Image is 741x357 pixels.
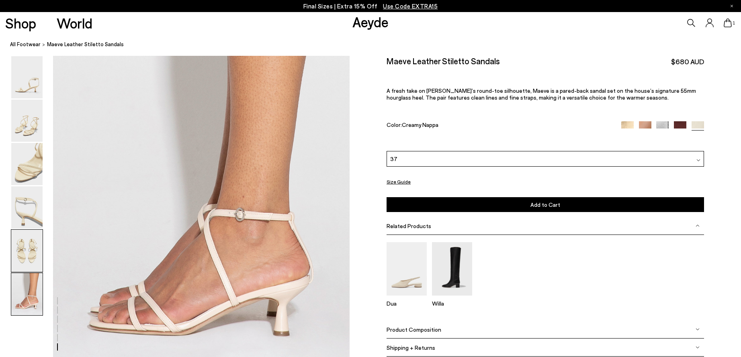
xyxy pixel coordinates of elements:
[387,344,435,351] span: Shipping + Returns
[696,224,700,228] img: svg%3E
[390,155,397,163] span: 37
[432,300,472,307] p: Willa
[387,197,704,212] button: Add to Cart
[724,18,732,27] a: 1
[387,121,611,131] div: Color:
[387,56,500,66] h2: Maeve Leather Stiletto Sandals
[11,186,43,228] img: Maeve Leather Stiletto Sandals - Image 4
[11,143,43,185] img: Maeve Leather Stiletto Sandals - Image 3
[387,242,427,296] img: Dua Slingback Flats
[432,290,472,307] a: Willa Leather Over-Knee Boots Willa
[303,1,438,11] p: Final Sizes | Extra 15% Off
[696,327,700,331] img: svg%3E
[387,87,696,101] span: A fresh take on [PERSON_NAME]’s round-toe silhouette, Maeve is a pared-back sandal set on the hou...
[47,40,124,49] span: Maeve Leather Stiletto Sandals
[530,201,560,208] span: Add to Cart
[387,326,441,333] span: Product Composition
[5,16,36,30] a: Shop
[432,242,472,296] img: Willa Leather Over-Knee Boots
[10,40,41,49] a: All Footwear
[696,158,700,162] img: svg%3E
[11,273,43,315] img: Maeve Leather Stiletto Sandals - Image 6
[11,56,43,98] img: Maeve Leather Stiletto Sandals - Image 1
[387,177,411,187] button: Size Guide
[57,16,92,30] a: World
[352,13,389,30] a: Aeyde
[383,2,438,10] span: Navigate to /collections/ss25-final-sizes
[732,21,736,25] span: 1
[11,230,43,272] img: Maeve Leather Stiletto Sandals - Image 5
[387,222,431,229] span: Related Products
[387,300,427,307] p: Dua
[402,121,438,128] span: Creamy Nappa
[10,34,741,56] nav: breadcrumb
[387,290,427,307] a: Dua Slingback Flats Dua
[11,100,43,142] img: Maeve Leather Stiletto Sandals - Image 2
[671,57,704,67] span: $680 AUD
[696,345,700,349] img: svg%3E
